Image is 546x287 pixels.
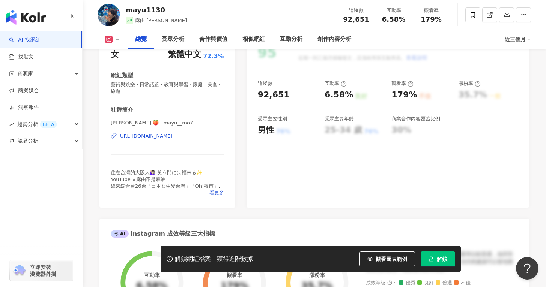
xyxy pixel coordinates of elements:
div: 成效等級 ： [366,280,518,286]
div: 漲粉率 [459,80,481,87]
div: 92,651 [258,89,290,101]
span: 麻由 [PERSON_NAME] [135,18,187,23]
div: 網紅類型 [111,72,133,79]
span: 趨勢分析 [17,116,57,133]
div: 商業合作內容覆蓋比例 [391,115,440,122]
div: 解鎖網紅檔案，獲得進階數據 [175,255,253,263]
div: 互動分析 [280,35,302,44]
span: 競品分析 [17,133,38,149]
div: 互動率 [325,80,347,87]
span: 資源庫 [17,65,33,82]
div: 觀看率 [227,272,242,278]
img: logo [6,10,46,25]
div: mayu1130 [126,5,187,15]
button: 觀看圖表範例 [359,251,415,266]
a: 找貼文 [9,53,34,61]
span: 藝術與娛樂 · 日常話題 · 教育與學習 · 家庭 · 美食 · 旅遊 [111,81,224,95]
div: 近三個月 [505,33,531,45]
div: 合作與價值 [199,35,227,44]
div: AI [111,230,129,238]
div: 總覽 [135,35,147,44]
div: 漲粉率 [309,272,325,278]
a: 洞察報告 [9,104,39,111]
div: 互動率 [144,272,160,278]
span: 179% [421,16,442,23]
a: chrome extension立即安裝 瀏覽器外掛 [10,260,73,281]
div: 觀看率 [417,7,445,14]
span: 92,651 [343,15,369,23]
span: 解鎖 [437,256,447,262]
img: KOL Avatar [98,4,120,26]
div: 6.58% [325,89,353,101]
div: BETA [40,121,57,128]
div: 觀看率 [391,80,414,87]
span: [PERSON_NAME] 🍑 | mayu__mo7 [111,120,224,126]
a: searchAI 找網紅 [9,36,41,44]
div: 相似網紅 [242,35,265,44]
span: 6.58% [382,16,405,23]
img: chrome extension [12,265,27,277]
span: 住在台灣的大阪人🙋🏻‍♀️ 笑う門には福来る✨ YouTube #麻由不是麻油 緯來綜合台26台「日本女生愛台灣」「Oh!夜市」 合作請洽✨毛毛 [EMAIL_ADDRESS][DOMAIN_N... [111,170,224,203]
div: Instagram 成效等級三大指標 [111,230,215,238]
span: 立即安裝 瀏覽器外掛 [30,264,56,277]
div: 受眾主要年齡 [325,115,354,122]
div: 男性 [258,124,274,136]
span: 優秀 [399,280,415,286]
div: 女 [111,49,119,60]
a: [URL][DOMAIN_NAME] [111,133,224,139]
div: 追蹤數 [342,7,370,14]
span: 觀看圖表範例 [376,256,407,262]
a: 商案媒合 [9,87,39,94]
div: 社群簡介 [111,106,133,114]
span: 看更多 [209,190,224,196]
div: 追蹤數 [258,80,272,87]
div: 互動率 [379,7,408,14]
div: 繁體中文 [168,49,201,60]
div: 179% [391,89,417,101]
span: 良好 [417,280,434,286]
button: 解鎖 [421,251,455,266]
span: lock [429,256,434,262]
span: 不佳 [454,280,471,286]
span: 普通 [436,280,452,286]
div: 創作內容分析 [317,35,351,44]
div: 受眾分析 [162,35,184,44]
span: rise [9,122,14,127]
div: 受眾主要性別 [258,115,287,122]
span: 72.3% [203,52,224,60]
div: [URL][DOMAIN_NAME] [118,133,173,139]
